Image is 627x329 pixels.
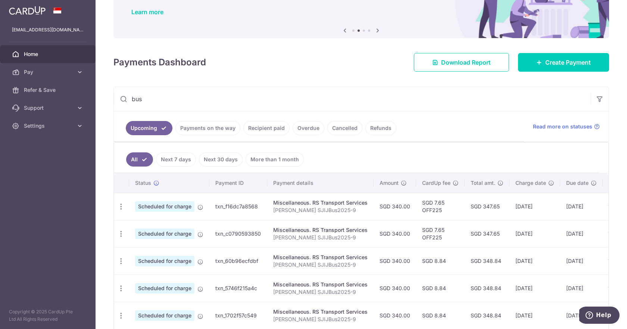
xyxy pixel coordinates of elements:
td: [DATE] [560,274,603,302]
span: Due date [566,179,589,187]
div: Miscellaneous. RS Transport Services [273,308,368,316]
td: txn_f16dc7a8568 [209,193,267,220]
a: Learn more [131,8,163,16]
span: Scheduled for charge [135,229,194,239]
div: Miscellaneous. RS Transport Services [273,199,368,207]
a: Next 7 days [156,152,196,167]
p: [PERSON_NAME] SJIJBus2025-9 [273,316,368,323]
span: Create Payment [545,58,591,67]
th: Payment details [267,173,374,193]
a: Recipient paid [243,121,290,135]
td: [DATE] [509,302,560,329]
img: Bank Card [605,229,620,238]
a: Download Report [414,53,509,72]
th: Payment ID [209,173,267,193]
iframe: Opens a widget where you can find more information [579,307,620,325]
a: Overdue [293,121,324,135]
td: SGD 340.00 [374,274,416,302]
td: SGD 8.84 [416,274,465,302]
span: Status [135,179,151,187]
a: Next 30 days [199,152,243,167]
p: [PERSON_NAME] SJIJBus2025-9 [273,234,368,241]
a: Cancelled [327,121,362,135]
span: Download Report [441,58,491,67]
td: SGD 348.84 [465,274,509,302]
td: SGD 347.65 [465,220,509,247]
td: [DATE] [560,220,603,247]
td: SGD 7.65 OFF225 [416,220,465,247]
td: txn_c0790593850 [209,220,267,247]
span: Settings [24,122,73,130]
img: Bank Card [605,257,620,266]
td: [DATE] [509,274,560,302]
td: [DATE] [509,193,560,220]
img: Bank Card [605,202,620,211]
span: Total amt. [471,179,495,187]
a: Payments on the way [175,121,240,135]
td: SGD 340.00 [374,302,416,329]
span: Scheduled for charge [135,310,194,321]
p: [PERSON_NAME] SJIJBus2025-9 [273,261,368,269]
td: SGD 340.00 [374,247,416,274]
span: Pay [24,68,73,76]
td: SGD 347.65 [465,193,509,220]
span: Home [24,50,73,58]
td: txn_5746f215a4c [209,274,267,302]
td: [DATE] [509,220,560,247]
img: Bank Card [605,284,620,293]
span: Charge date [515,179,546,187]
h4: Payments Dashboard [113,56,206,69]
img: CardUp [9,6,46,15]
input: Search by recipient name, payment id or reference [114,87,591,111]
td: SGD 7.65 OFF225 [416,193,465,220]
div: Miscellaneous. RS Transport Services [273,226,368,234]
td: [DATE] [560,247,603,274]
a: All [126,152,153,167]
span: Scheduled for charge [135,283,194,294]
td: SGD 8.84 [416,302,465,329]
td: SGD 348.84 [465,247,509,274]
td: SGD 340.00 [374,220,416,247]
td: txn_1702f57c549 [209,302,267,329]
span: Scheduled for charge [135,256,194,266]
a: Read more on statuses [533,123,600,130]
span: CardUp fee [422,179,450,187]
td: [DATE] [560,193,603,220]
div: Miscellaneous. RS Transport Services [273,281,368,288]
td: txn_60b96ecfdbf [209,247,267,274]
span: Refer & Save [24,86,73,94]
a: Create Payment [518,53,609,72]
p: [PERSON_NAME] SJIJBus2025-9 [273,288,368,296]
div: Miscellaneous. RS Transport Services [273,254,368,261]
span: Support [24,104,73,112]
td: [DATE] [509,247,560,274]
td: SGD 348.84 [465,302,509,329]
a: More than 1 month [246,152,304,167]
p: [EMAIL_ADDRESS][DOMAIN_NAME] [12,26,84,34]
td: [DATE] [560,302,603,329]
span: Read more on statuses [533,123,592,130]
td: SGD 340.00 [374,193,416,220]
a: Upcoming [126,121,172,135]
p: [PERSON_NAME] SJIJBus2025-9 [273,207,368,214]
span: Scheduled for charge [135,201,194,212]
td: SGD 8.84 [416,247,465,274]
a: Refunds [365,121,396,135]
span: Amount [380,179,399,187]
